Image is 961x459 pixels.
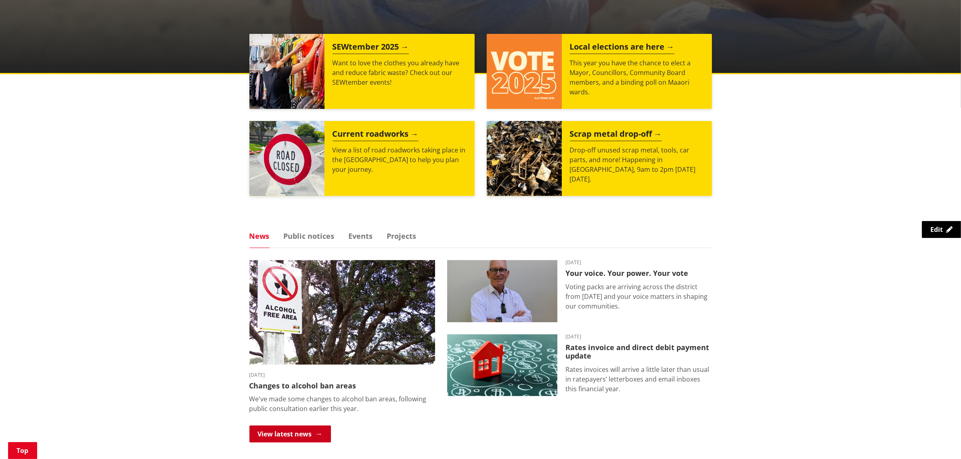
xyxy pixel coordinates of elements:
p: Drop-off unused scrap metal, tools, car parts, and more! Happening in [GEOGRAPHIC_DATA], 9am to 2... [570,145,704,184]
img: Vote 2025 [487,34,562,109]
a: View latest news [249,426,331,442]
img: Craig Hobbs [447,260,557,322]
h2: SEWtember 2025 [333,42,409,54]
p: Voting packs are arriving across the district from [DATE] and your voice matters in shaping our c... [565,282,712,311]
a: [DATE] Your voice. Your power. Your vote Voting packs are arriving across the district from [DATE... [447,260,712,322]
a: Events [349,232,373,240]
img: rates image [447,334,557,396]
p: This year you have the chance to elect a Mayor, Councillors, Community Board members, and a bindi... [570,58,704,97]
h2: Local elections are here [570,42,674,54]
h3: Rates invoice and direct debit payment update [565,343,712,361]
a: [DATE] Rates invoice and direct debit payment update Rates invoices will arrive a little later th... [447,334,712,396]
time: [DATE] [565,334,712,339]
a: Edit [922,221,961,238]
h3: Your voice. Your power. Your vote [565,269,712,278]
a: SEWtember 2025 Want to love the clothes you already have and reduce fabric waste? Check out our S... [249,34,475,109]
img: SEWtember [249,34,325,109]
img: Road closed sign [249,121,325,196]
time: [DATE] [249,373,435,378]
time: [DATE] [565,260,712,265]
img: Scrap metal collection [487,121,562,196]
a: Current roadworks View a list of road roadworks taking place in the [GEOGRAPHIC_DATA] to help you... [249,121,475,196]
h3: Changes to alcohol ban areas [249,382,435,390]
img: Alcohol Control Bylaw adopted - August 2025 (2) [249,260,435,365]
a: Local elections are here This year you have the chance to elect a Mayor, Councillors, Community B... [487,34,712,109]
a: A massive pile of rusted scrap metal, including wheels and various industrial parts, under a clea... [487,121,712,196]
a: [DATE] Changes to alcohol ban areas We've made some changes to alcohol ban areas, following publi... [249,260,435,413]
p: Want to love the clothes you already have and reduce fabric waste? Check out our SEWtember events! [333,58,467,87]
iframe: Messenger Launcher [924,425,953,454]
p: View a list of road roadworks taking place in the [GEOGRAPHIC_DATA] to help you plan your journey. [333,145,467,174]
h2: Current roadworks [333,129,419,141]
a: Top [8,442,37,459]
p: We've made some changes to alcohol ban areas, following public consultation earlier this year. [249,394,435,413]
a: Projects [387,232,417,240]
a: News [249,232,270,240]
span: Edit [930,225,943,234]
a: Public notices [284,232,335,240]
p: Rates invoices will arrive a little later than usual in ratepayers’ letterboxes and email inboxes... [565,365,712,394]
h2: Scrap metal drop-off [570,129,662,141]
